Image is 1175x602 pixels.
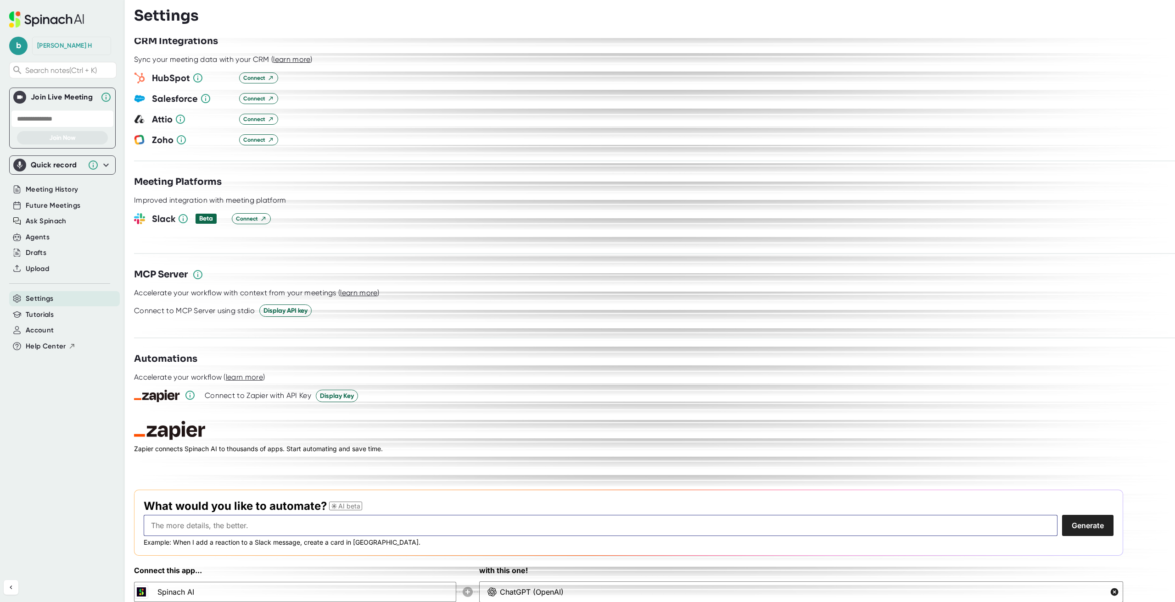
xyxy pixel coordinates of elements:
h3: CRM Integrations [134,34,218,48]
span: learn more [340,288,377,297]
span: Search notes (Ctrl + K) [25,66,114,75]
h3: Salesforce [152,92,232,105]
button: Ask Spinach [26,216,67,226]
span: Connect [243,94,274,103]
button: Meeting History [26,184,78,195]
div: Quick record [31,160,83,170]
h3: HubSpot [152,71,232,85]
button: Tutorials [26,309,54,320]
div: Join Live Meeting [31,93,96,102]
h3: Attio [152,112,232,126]
button: Drafts [26,248,46,258]
div: Rebecca H [37,42,92,50]
span: Connect [236,215,267,223]
button: Help Center [26,341,76,352]
button: Collapse sidebar [4,580,18,595]
button: Display API key [259,304,312,317]
span: Connect [243,74,274,82]
button: Connect [239,114,278,125]
button: Future Meetings [26,200,80,211]
button: Connect [239,134,278,145]
span: learn more [226,373,263,381]
div: Sync your meeting data with your CRM ( ) [134,55,313,64]
button: Settings [26,293,54,304]
span: Connect [243,136,274,144]
img: 5H9lqcfvy4PBuAAAAAElFTkSuQmCC [134,114,145,125]
div: Accelerate your workflow with context from your meetings ( ) [134,288,380,298]
span: b [9,37,28,55]
h3: Automations [134,352,197,366]
div: Quick record [13,156,112,174]
div: Improved integration with meeting platform [134,196,286,205]
span: Help Center [26,341,66,352]
button: Agents [26,232,50,243]
button: Connect [239,72,278,83]
button: Upload [26,264,49,274]
img: 1I1G5n7jxf+A3Uo+NKs5bAAAAAElFTkSuQmCC [134,134,145,145]
div: Connect to MCP Server using stdio [134,306,255,315]
button: Display Key [316,390,358,402]
div: Connect to Zapier with API Key [205,391,311,400]
button: Join Now [17,131,108,144]
span: Display API key [263,306,308,315]
span: learn more [273,55,310,64]
img: gYkAAAAABJRU5ErkJggg== [134,93,145,104]
h3: Zoho [152,133,232,147]
h3: Meeting Platforms [134,175,222,189]
h3: MCP Server [134,268,188,282]
button: Connect [232,213,271,224]
img: Join Live Meeting [15,93,24,102]
div: Accelerate your workflow ( ) [134,373,265,382]
button: Connect [239,93,278,104]
h3: Settings [134,7,199,24]
span: Connect [243,115,274,123]
h3: Slack [152,212,225,226]
span: Display Key [320,391,354,401]
div: Beta [199,215,213,223]
span: Join Now [49,134,76,142]
div: Join Live MeetingJoin Live Meeting [13,88,112,106]
button: Account [26,325,54,336]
